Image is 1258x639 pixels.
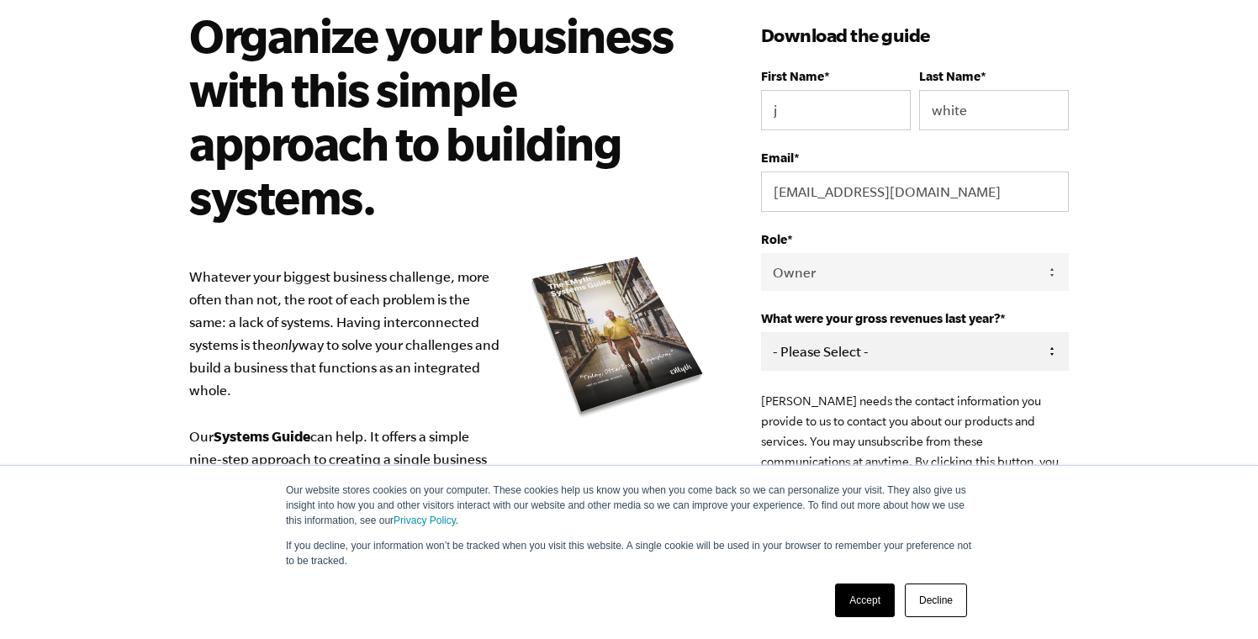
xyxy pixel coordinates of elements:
[526,251,711,423] img: e-myth systems guide organize your business
[394,515,456,526] a: Privacy Policy
[761,391,1069,492] p: [PERSON_NAME] needs the contact information you provide to us to contact you about our products a...
[905,584,967,617] a: Decline
[761,22,1069,49] h3: Download the guide
[189,8,686,224] h2: Organize your business with this simple approach to building systems.
[761,311,1000,325] span: What were your gross revenues last year?
[286,483,972,528] p: Our website stores cookies on your computer. These cookies help us know you when you come back so...
[761,151,794,165] span: Email
[761,232,787,246] span: Role
[214,428,310,444] b: Systems Guide
[835,584,895,617] a: Accept
[286,538,972,568] p: If you decline, your information won’t be tracked when you visit this website. A single cookie wi...
[273,337,299,352] i: only
[761,69,824,83] span: First Name
[189,266,711,562] p: Whatever your biggest business challenge, more often than not, the root of each problem is the sa...
[919,69,980,83] span: Last Name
